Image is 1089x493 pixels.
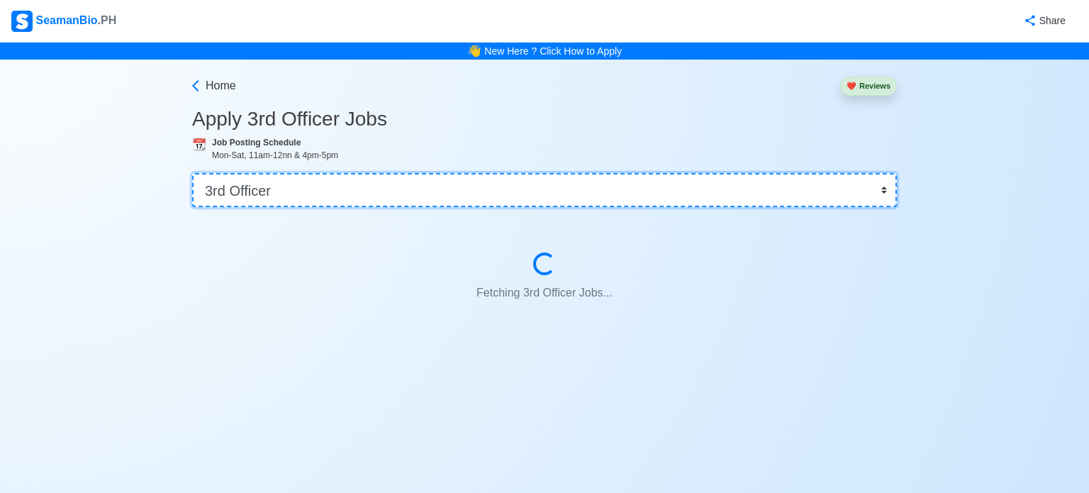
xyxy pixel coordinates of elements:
[11,11,116,32] div: SeamanBio
[840,77,897,96] button: heartReviews
[98,14,117,26] span: .PH
[192,138,206,150] span: calendar
[226,279,863,307] p: Fetching 3rd Officer Jobs...
[206,77,236,94] span: Home
[484,45,622,57] a: New Here ? Click How to Apply
[212,149,897,162] div: Mon-Sat, 11am-12nn & 4pm-5pm
[212,138,301,148] b: Job Posting Schedule
[465,40,484,61] span: bell
[11,11,33,32] img: Logo
[192,107,897,131] h3: Apply 3rd Officer Jobs
[189,77,236,94] a: Home
[1010,7,1078,35] button: Share
[847,82,856,90] span: heart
